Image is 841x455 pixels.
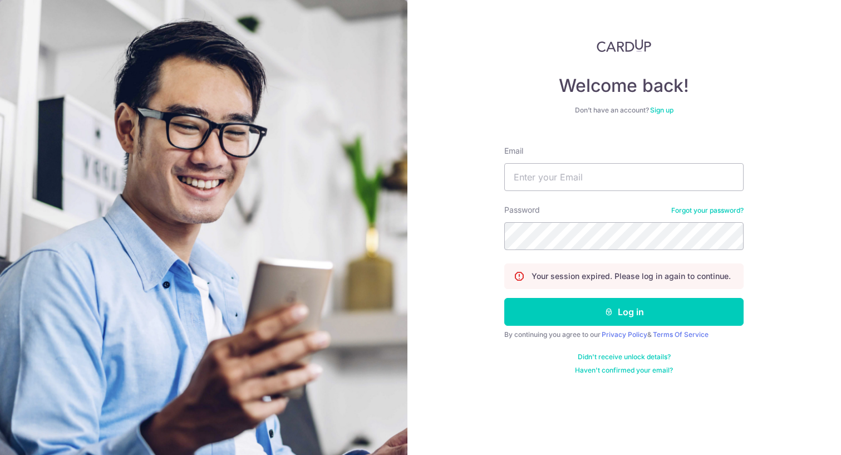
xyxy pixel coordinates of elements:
[671,206,744,215] a: Forgot your password?
[532,271,731,282] p: Your session expired. Please log in again to continue.
[504,145,523,156] label: Email
[504,163,744,191] input: Enter your Email
[602,330,647,339] a: Privacy Policy
[504,75,744,97] h4: Welcome back!
[504,106,744,115] div: Don’t have an account?
[597,39,651,52] img: CardUp Logo
[504,330,744,339] div: By continuing you agree to our &
[504,298,744,326] button: Log in
[504,204,540,216] label: Password
[653,330,709,339] a: Terms Of Service
[578,353,671,361] a: Didn't receive unlock details?
[650,106,673,114] a: Sign up
[575,366,673,375] a: Haven't confirmed your email?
